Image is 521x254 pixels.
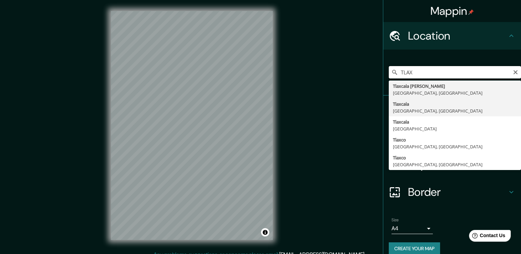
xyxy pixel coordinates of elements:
button: Toggle attribution [261,228,269,236]
div: [GEOGRAPHIC_DATA], [GEOGRAPHIC_DATA] [393,143,517,150]
button: Clear [513,68,518,75]
iframe: Help widget launcher [460,227,513,246]
div: [GEOGRAPHIC_DATA], [GEOGRAPHIC_DATA] [393,161,517,168]
div: Tlaxco [393,136,517,143]
h4: Location [408,29,507,43]
div: Tlaxco [393,154,517,161]
div: Tlaxcala [PERSON_NAME] [393,83,517,89]
div: Tlaxcala [393,100,517,107]
div: Pins [383,96,521,123]
div: Layout [383,151,521,178]
img: pin-icon.png [468,9,474,15]
label: Size [392,217,399,223]
canvas: Map [111,11,273,240]
div: Location [383,22,521,50]
div: Border [383,178,521,206]
div: A4 [392,223,433,234]
h4: Border [408,185,507,199]
h4: Layout [408,158,507,171]
input: Pick your city or area [389,66,521,78]
div: [GEOGRAPHIC_DATA], [GEOGRAPHIC_DATA] [393,89,517,96]
div: Style [383,123,521,151]
h4: Mappin [430,4,474,18]
div: [GEOGRAPHIC_DATA], [GEOGRAPHIC_DATA] [393,107,517,114]
div: Tlaxcala [393,118,517,125]
div: [GEOGRAPHIC_DATA] [393,125,517,132]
